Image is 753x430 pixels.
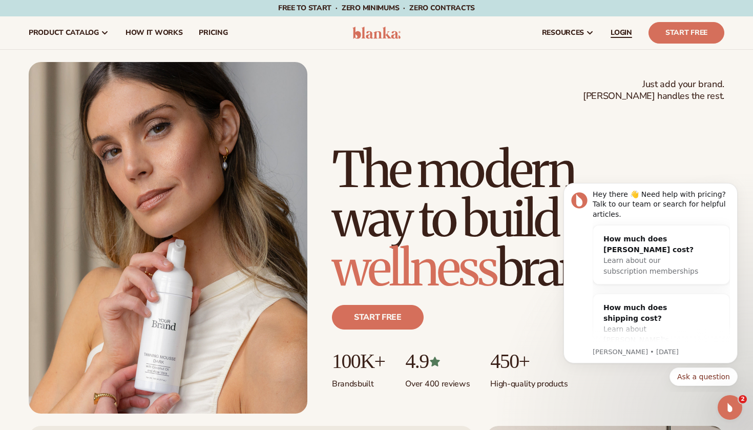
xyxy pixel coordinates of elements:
p: Over 400 reviews [405,373,470,390]
span: How It Works [126,29,183,37]
span: Just add your brand. [PERSON_NAME] handles the rest. [583,78,724,103]
p: 450+ [490,350,568,373]
a: Start free [332,305,424,330]
span: pricing [199,29,227,37]
img: Female holding tanning mousse. [29,62,307,414]
a: LOGIN [602,16,640,49]
p: Brands built [332,373,385,390]
span: 2 [739,395,747,403]
img: logo [352,27,401,39]
a: pricing [191,16,236,49]
p: 100K+ [332,350,385,373]
h1: The modern way to build a brand [332,145,724,293]
span: product catalog [29,29,99,37]
a: resources [534,16,602,49]
p: High-quality products [490,373,568,390]
a: How It Works [117,16,191,49]
iframe: Intercom notifications message [548,174,753,392]
span: wellness [332,237,497,299]
span: LOGIN [611,29,632,37]
a: product catalog [20,16,117,49]
p: 4.9 [405,350,470,373]
iframe: Intercom live chat [718,395,742,420]
a: Start Free [649,22,724,44]
span: Free to start · ZERO minimums · ZERO contracts [278,3,475,13]
span: resources [542,29,584,37]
